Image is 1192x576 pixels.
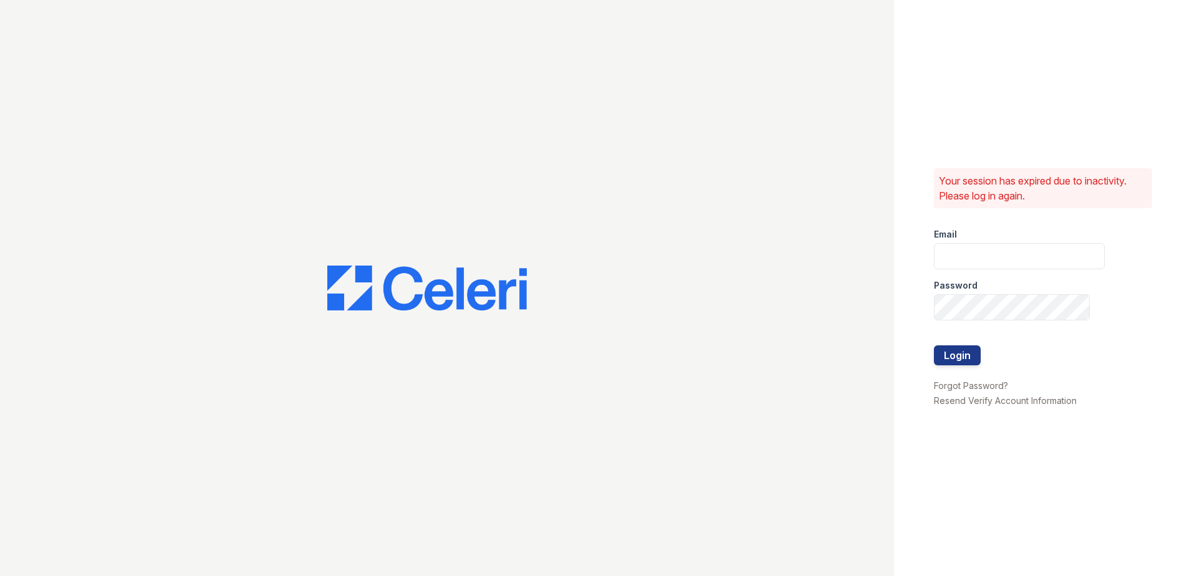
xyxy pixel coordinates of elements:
[934,279,978,292] label: Password
[934,345,981,365] button: Login
[934,228,957,241] label: Email
[939,173,1147,203] p: Your session has expired due to inactivity. Please log in again.
[934,395,1077,406] a: Resend Verify Account Information
[934,380,1008,391] a: Forgot Password?
[327,266,527,310] img: CE_Logo_Blue-a8612792a0a2168367f1c8372b55b34899dd931a85d93a1a3d3e32e68fde9ad4.png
